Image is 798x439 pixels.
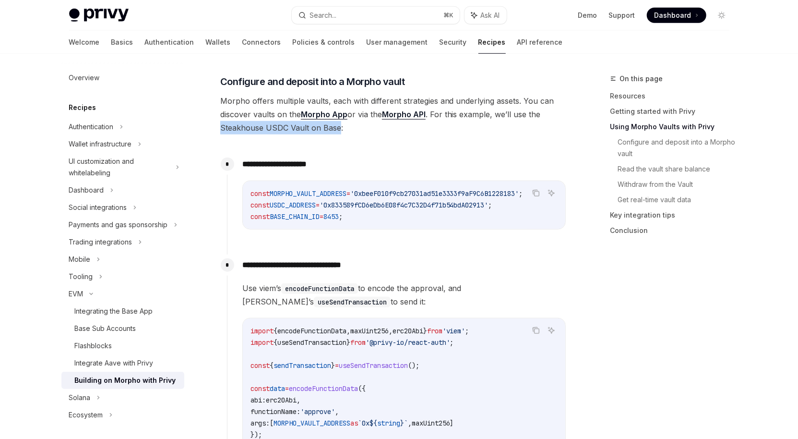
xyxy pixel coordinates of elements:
[350,419,358,427] span: as
[266,396,297,404] span: erc20Abi
[270,361,274,370] span: {
[618,161,737,177] a: Read the vault share balance
[358,384,366,393] span: ({
[289,384,358,393] span: encodeFunctionData
[316,201,320,209] span: =
[335,361,339,370] span: =
[530,324,542,337] button: Copy the contents from the code block
[61,303,184,320] a: Integrating the Base App
[647,8,706,23] a: Dashboard
[250,430,262,439] span: });
[277,338,346,347] span: useSendTransaction
[300,407,335,416] span: 'approve'
[382,110,426,120] a: Morpho API
[610,207,737,223] a: Key integration tips
[274,361,331,370] span: sendTransaction
[714,8,729,23] button: Toggle dark mode
[450,338,454,347] span: ;
[320,201,488,209] span: '0x833589fCD6eDb6E08f4c7C32D4f71b54bdA02913'
[220,75,405,88] span: Configure and deposit into a Morpho vault
[69,236,132,248] div: Trading integrations
[69,254,91,265] div: Mobile
[277,327,346,335] span: encodeFunctionData
[61,337,184,354] a: Flashblocks
[655,11,691,20] span: Dashboard
[609,11,635,20] a: Support
[350,327,389,335] span: maxUint256
[610,223,737,238] a: Conclusion
[250,201,270,209] span: const
[358,419,369,427] span: `0x
[250,338,274,347] span: import
[61,354,184,372] a: Integrate Aave with Privy
[530,187,542,199] button: Copy the contents from the code block
[610,88,737,104] a: Resources
[478,31,506,54] a: Recipes
[69,219,168,231] div: Payments and gas sponsorship
[61,320,184,337] a: Base Sub Accounts
[442,327,465,335] span: 'viem'
[111,31,133,54] a: Basics
[339,361,408,370] span: useSendTransaction
[69,121,114,133] div: Authentication
[423,327,427,335] span: }
[75,323,136,334] div: Base Sub Accounts
[389,327,393,335] span: ,
[350,338,366,347] span: from
[250,189,270,198] span: const
[323,212,339,221] span: 8453
[620,73,663,85] span: On this page
[519,189,523,198] span: ;
[465,327,469,335] span: ;
[545,187,558,199] button: Ask AI
[69,138,132,150] div: Wallet infrastructure
[206,31,231,54] a: Wallets
[242,31,281,54] a: Connectors
[367,31,428,54] a: User management
[242,281,566,308] span: Use viem’s to encode the approval, and [PERSON_NAME]’s to send it:
[331,361,335,370] span: }
[310,10,337,21] div: Search...
[75,340,112,352] div: Flashblocks
[69,72,100,84] div: Overview
[545,324,558,337] button: Ask AI
[297,396,300,404] span: ,
[335,407,339,416] span: ,
[69,271,93,282] div: Tooling
[450,419,454,427] span: ]
[377,419,400,427] span: string
[618,134,737,161] a: Configure and deposit into a Morpho vault
[578,11,597,20] a: Demo
[404,419,408,427] span: `
[250,361,270,370] span: const
[270,384,285,393] span: data
[250,327,274,335] span: import
[292,7,460,24] button: Search...⌘K
[412,419,450,427] span: maxUint256
[69,102,96,113] h5: Recipes
[69,392,91,403] div: Solana
[69,288,83,300] div: EVM
[393,327,423,335] span: erc20Abi
[301,110,347,120] a: Morpho App
[250,212,270,221] span: const
[69,409,103,421] div: Ecosystem
[440,31,467,54] a: Security
[145,31,194,54] a: Authentication
[270,201,316,209] span: USDC_ADDRESS
[69,31,100,54] a: Welcome
[75,305,153,317] div: Integrating the Base App
[274,419,350,427] span: MORPHO_VAULT_ADDRESS
[350,189,519,198] span: '0xbeeF010f9cb27031ad51e3333f9aF9C6B1228183'
[220,94,566,134] span: Morpho offers multiple vaults, each with different strategies and underlying assets. You can disc...
[346,338,350,347] span: }
[274,338,277,347] span: {
[517,31,563,54] a: API reference
[339,212,343,221] span: ;
[488,201,492,209] span: ;
[75,357,154,369] div: Integrate Aave with Privy
[618,177,737,192] a: Withdraw from the Vault
[610,119,737,134] a: Using Morpho Vaults with Privy
[481,11,500,20] span: Ask AI
[281,283,358,294] code: encodeFunctionData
